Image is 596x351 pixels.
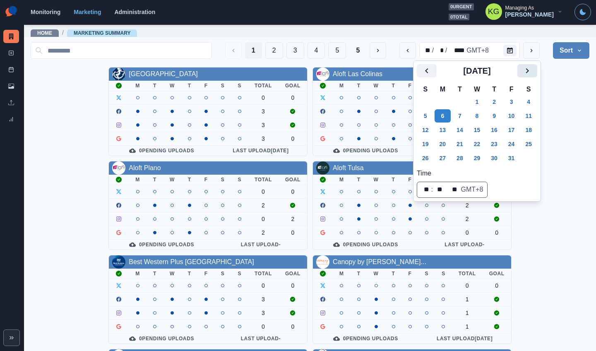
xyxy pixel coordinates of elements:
div: Last Upload [DATE] [221,147,300,154]
th: T [147,81,163,91]
a: Aloft Plano [129,164,161,171]
th: T [181,81,198,91]
th: T [385,269,402,279]
div: ⁦ [419,185,421,195]
div: 0 [285,135,300,142]
div: 0 [459,282,476,289]
div: 0 Pending Uploads [115,335,208,342]
div: hour [421,185,430,195]
a: Aloft Tulsa [333,164,364,171]
div: 0 [489,282,505,289]
div: Last Upload [DATE] [425,335,505,342]
th: W [367,175,385,185]
th: M [333,81,351,91]
button: Tuesday, October 14, 2025 [452,123,468,137]
a: Administration [114,9,155,15]
button: Sunday, October 19, 2025 [417,137,434,151]
th: W [163,269,181,279]
div: 2 [255,229,272,236]
div: 0 [255,94,272,101]
button: Calendar [503,45,517,56]
div: 0 Pending Uploads [320,147,412,154]
div: 3 [255,122,272,128]
th: Total [248,269,279,279]
a: Marketing Summary [3,30,19,43]
button: Saturday, October 4, 2025 [520,95,537,108]
div: Last Upload - [425,241,505,248]
span: / [62,29,64,37]
div: 3 [255,296,272,303]
button: Saturday, October 11, 2025 [520,109,537,123]
th: F [402,175,418,185]
a: Best Western Plus [GEOGRAPHIC_DATA] [129,258,254,265]
div: 0 [285,229,300,236]
th: T [181,175,198,185]
div: 0 [285,323,300,330]
button: Saturday, October 18, 2025 [520,123,537,137]
button: Thursday, October 16, 2025 [486,123,502,137]
button: next [523,42,540,59]
img: 284157519576 [112,67,125,81]
th: M [129,175,147,185]
button: Friday, October 10, 2025 [503,109,520,123]
div: time zone [460,185,484,195]
button: Friday, October 3, 2025 [503,95,520,108]
th: T [351,175,367,185]
th: M [129,269,147,279]
button: Page 5 [328,42,346,59]
a: [GEOGRAPHIC_DATA] [129,70,198,77]
div: Last Upload - [221,335,300,342]
th: F [198,81,214,91]
nav: breadcrumb [31,29,137,37]
th: T [451,84,469,95]
div: 0 [255,282,272,289]
th: S [418,269,435,279]
a: Home [37,30,52,36]
button: previous [399,42,416,59]
button: Monday, October 27, 2025 [435,151,451,165]
th: T [147,175,163,185]
a: New Post [3,46,19,60]
button: Friday, October 31, 2025 [503,151,520,165]
img: 109844765501564 [316,161,329,175]
div: [PERSON_NAME] [505,11,554,18]
div: / [431,46,435,55]
button: Toggle Mode [574,4,591,20]
div: 0 [255,323,272,330]
th: S [231,175,248,185]
div: 0 [459,229,476,236]
a: Uploads [3,96,19,109]
button: Next [517,64,537,77]
div: 0 [489,229,505,236]
th: F [198,269,214,279]
th: F [402,81,418,91]
button: Thursday, October 30, 2025 [486,151,502,165]
div: month [421,46,431,55]
button: Wednesday, October 29, 2025 [469,151,485,165]
div: 0 Pending Uploads [115,147,208,154]
th: T [385,81,402,91]
span: 0 total [449,14,469,21]
div: 0 [285,94,300,101]
div: 0 Pending Uploads [115,241,208,248]
a: Marketing [74,9,101,15]
th: F [402,269,418,279]
div: 1 [459,310,476,316]
th: T [351,81,367,91]
button: Friday, October 24, 2025 [503,137,520,151]
div: 3 [255,310,272,316]
th: W [469,84,486,95]
div: AM/PM [447,185,458,195]
button: Monday, October 13, 2025 [435,123,451,137]
th: W [163,175,181,185]
button: Sunday, October 5, 2025 [417,109,434,123]
button: Wednesday, October 15, 2025 [469,123,485,137]
th: F [503,84,520,95]
div: Date [421,46,490,55]
div: Calendar [417,64,537,198]
button: Monday, October 20, 2025 [435,137,451,151]
div: 1 [459,323,476,330]
img: 115558274762 [112,161,125,175]
button: Next Media [370,42,386,59]
button: Page 3 [286,42,304,59]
